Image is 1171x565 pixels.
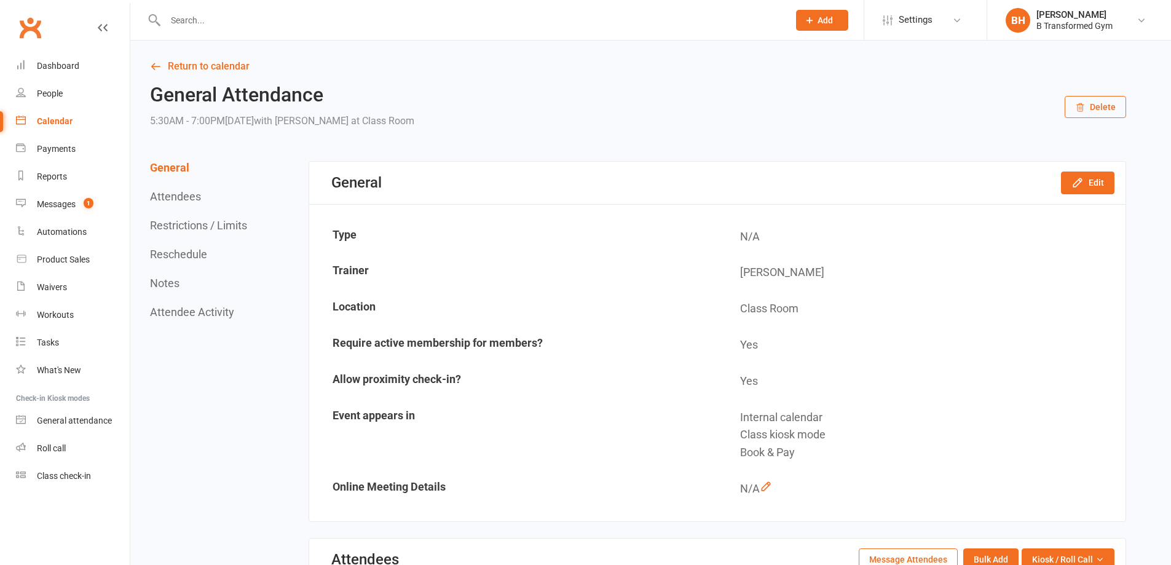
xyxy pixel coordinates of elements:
[84,198,93,208] span: 1
[1065,96,1126,118] button: Delete
[1061,172,1114,194] button: Edit
[718,219,1124,255] td: N/A
[37,116,73,126] div: Calendar
[16,407,130,435] a: General attendance kiosk mode
[1036,20,1113,31] div: B Transformed Gym
[718,364,1124,399] td: Yes
[796,10,848,31] button: Add
[16,108,130,135] a: Calendar
[150,58,1126,75] a: Return to calendar
[16,462,130,490] a: Class kiosk mode
[37,338,59,347] div: Tasks
[740,409,1116,427] div: Internal calendar
[16,435,130,462] a: Roll call
[16,329,130,357] a: Tasks
[16,274,130,301] a: Waivers
[1006,8,1030,33] div: BH
[15,12,45,43] a: Clubworx
[16,218,130,246] a: Automations
[37,89,63,98] div: People
[310,328,717,363] td: Require active membership for members?
[150,306,234,318] button: Attendee Activity
[718,328,1124,363] td: Yes
[150,248,207,261] button: Reschedule
[1036,9,1113,20] div: [PERSON_NAME]
[37,471,91,481] div: Class check-in
[310,255,717,290] td: Trainer
[718,255,1124,290] td: [PERSON_NAME]
[37,61,79,71] div: Dashboard
[740,426,1116,444] div: Class kiosk mode
[254,115,349,127] span: with [PERSON_NAME]
[310,219,717,255] td: Type
[740,480,1116,498] div: N/A
[310,291,717,326] td: Location
[16,52,130,80] a: Dashboard
[331,174,382,191] div: General
[162,12,780,29] input: Search...
[37,199,76,209] div: Messages
[16,163,130,191] a: Reports
[37,227,87,237] div: Automations
[37,416,112,425] div: General attendance
[37,144,76,154] div: Payments
[16,301,130,329] a: Workouts
[310,400,717,470] td: Event appears in
[16,246,130,274] a: Product Sales
[16,135,130,163] a: Payments
[899,6,932,34] span: Settings
[16,357,130,384] a: What's New
[37,310,74,320] div: Workouts
[310,472,717,507] td: Online Meeting Details
[16,191,130,218] a: Messages 1
[16,80,130,108] a: People
[37,255,90,264] div: Product Sales
[150,190,201,203] button: Attendees
[310,364,717,399] td: Allow proximity check-in?
[740,444,1116,462] div: Book & Pay
[37,365,81,375] div: What's New
[150,84,414,106] h2: General Attendance
[37,282,67,292] div: Waivers
[37,172,67,181] div: Reports
[150,219,247,232] button: Restrictions / Limits
[150,161,189,174] button: General
[718,291,1124,326] td: Class Room
[150,113,414,130] div: 5:30AM - 7:00PM[DATE]
[37,443,66,453] div: Roll call
[351,115,414,127] span: at Class Room
[150,277,179,290] button: Notes
[818,15,833,25] span: Add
